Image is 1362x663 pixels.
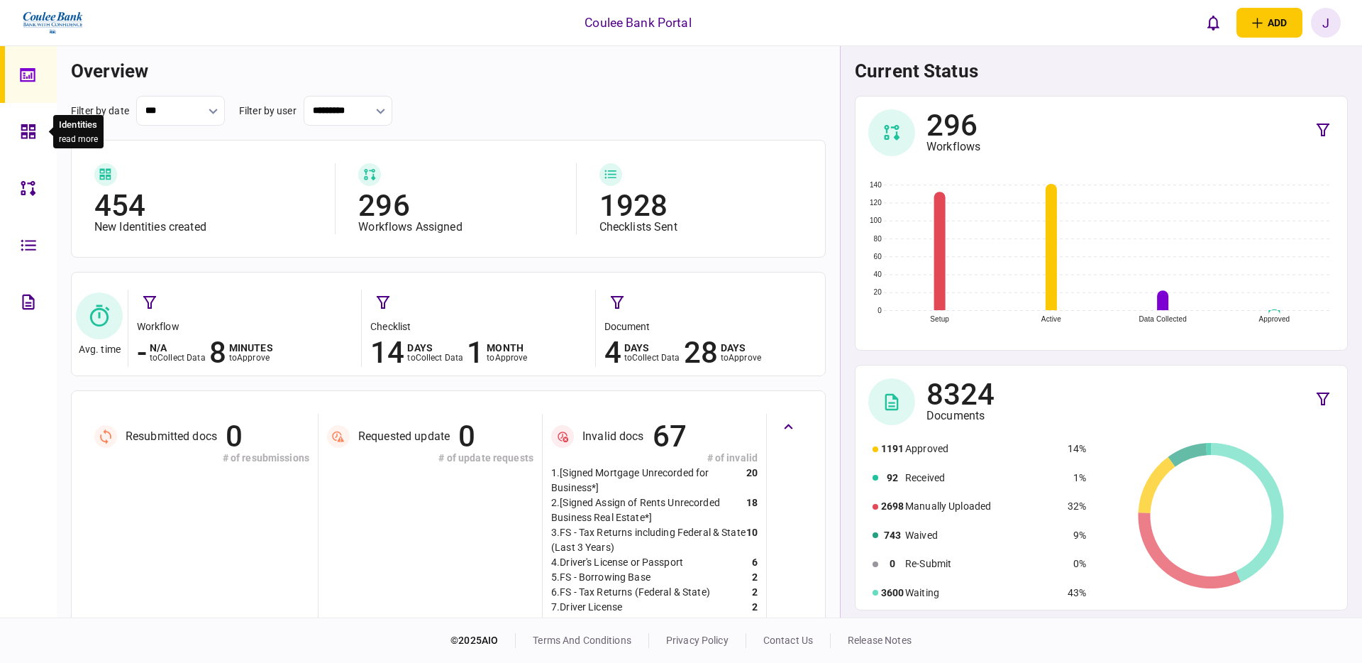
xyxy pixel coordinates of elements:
div: Coulee Bank Portal [585,13,691,32]
div: 20 [746,466,758,495]
text: Approved [1258,315,1290,323]
div: days [721,343,761,353]
div: Approved [905,442,1061,456]
div: 2 [752,570,758,585]
span: collect data [157,353,206,363]
div: workflow [137,319,354,334]
div: Workflows [926,140,980,154]
div: 0 [881,557,904,571]
a: release notes [848,635,912,646]
button: J [1311,8,1341,38]
span: approve [237,353,270,363]
div: 7 . Driver License [551,600,622,615]
div: Waived [905,528,1061,543]
text: 140 [870,181,882,189]
div: 8324 [926,380,995,409]
div: Re-Submit [905,557,1061,571]
div: 9% [1068,528,1086,543]
button: open adding identity options [1236,8,1302,38]
div: days [624,343,680,353]
div: 2 . [Signed Assign of Rents Unrecorded Business Real Estate*] [551,495,746,525]
div: document [604,319,821,334]
text: 40 [874,270,882,278]
div: - [137,339,147,367]
div: 8 [209,339,226,367]
text: 0 [877,307,882,314]
div: 3600 [881,586,904,601]
span: approve [729,353,761,363]
div: 8 . [Application for Business Loan] [551,615,699,630]
div: 14% [1068,442,1086,456]
div: 14 [370,339,404,367]
div: © 2025 AIO [450,633,516,648]
div: 6 [752,555,758,570]
div: 296 [926,111,980,140]
div: Waiting [905,586,1061,601]
div: Avg. time [79,344,121,356]
a: terms and conditions [533,635,631,646]
div: 10 [746,525,758,555]
img: client company logo [21,5,84,40]
div: 67 [653,422,687,451]
div: 18 [746,495,758,525]
div: filter by user [239,104,297,119]
div: to [150,353,206,363]
div: 454 [94,192,321,220]
div: 1 . [Signed Mortgage Unrecorded for Business*] [551,466,746,495]
h1: current status [855,60,1348,82]
text: Active [1041,315,1061,323]
div: 4 [604,339,621,367]
text: 60 [874,253,882,261]
span: collect data [632,353,680,363]
span: collect data [416,353,464,363]
div: to [624,353,680,363]
div: to [407,353,463,363]
a: privacy policy [666,635,729,646]
div: Invalid docs [582,429,644,444]
div: checklist [370,319,587,334]
div: 92 [881,471,904,486]
div: minutes [229,343,273,353]
div: 2 [752,600,758,615]
div: # of resubmissions [94,451,309,466]
div: 6 . FS - Tax Returns (Federal & State) [551,585,710,600]
div: # of update requests [327,451,533,466]
button: open notifications list [1198,8,1228,38]
div: 1191 [881,442,904,456]
div: Workflows Assigned [358,220,561,234]
text: 20 [874,288,882,296]
div: 743 [881,528,904,543]
div: 1% [1068,471,1086,486]
a: contact us [763,635,813,646]
div: Received [905,471,1061,486]
div: 0 [226,422,243,451]
div: month [487,343,527,353]
div: Identities [59,118,98,132]
div: to [487,353,527,363]
div: 5 . FS - Borrowing Base [551,570,650,585]
div: to [721,353,761,363]
div: 0 [458,422,475,451]
div: 28 [684,339,718,367]
div: days [407,343,463,353]
div: 2 [752,585,758,600]
text: 120 [870,199,882,207]
h1: overview [71,60,826,82]
div: New Identities created [94,220,321,234]
div: # of invalid [551,451,758,466]
span: approve [495,353,528,363]
div: 1928 [599,192,802,220]
div: 4 . Driver's License or Passport [551,555,683,570]
div: 2698 [881,499,904,514]
div: 32% [1068,499,1086,514]
div: to [229,353,273,363]
text: 80 [874,235,882,243]
div: 3 . FS - Tax Returns including Federal & State (Last 3 Years) [551,525,746,555]
div: 296 [358,192,561,220]
text: Data Collected [1139,315,1186,323]
text: Setup [930,315,949,323]
div: n/a [150,343,206,353]
div: Checklists Sent [599,220,802,234]
div: filter by date [71,104,129,119]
